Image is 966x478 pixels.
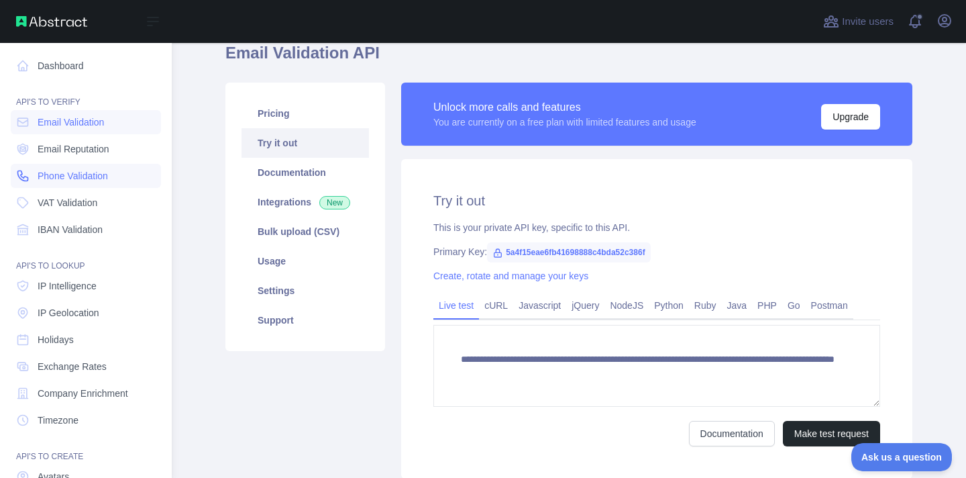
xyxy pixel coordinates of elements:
a: Holidays [11,328,161,352]
button: Make test request [783,421,880,446]
div: API'S TO LOOKUP [11,244,161,271]
a: Bulk upload (CSV) [241,217,369,246]
a: Live test [433,295,479,316]
a: Usage [241,246,369,276]
a: Email Reputation [11,137,161,161]
a: Go [782,295,806,316]
a: IP Intelligence [11,274,161,298]
a: Create, rotate and manage your keys [433,271,588,281]
a: Integrations New [241,187,369,217]
h1: Email Validation API [225,42,912,75]
a: Pricing [241,99,369,128]
span: New [319,196,350,209]
span: VAT Validation [38,196,97,209]
span: IP Geolocation [38,306,99,320]
a: PHP [752,295,782,316]
div: Unlock more calls and features [433,99,696,115]
a: Postman [806,295,853,316]
a: Support [241,305,369,335]
img: Abstract API [16,16,87,27]
a: NodeJS [604,295,649,316]
a: Exchange Rates [11,354,161,379]
a: Dashboard [11,54,161,78]
iframe: Toggle Customer Support [851,443,953,471]
h2: Try it out [433,191,880,210]
button: Upgrade [821,104,880,130]
a: Documentation [241,158,369,187]
span: Holidays [38,333,74,346]
div: Primary Key: [433,245,880,258]
span: Exchange Rates [38,360,107,373]
span: Email Validation [38,115,104,129]
div: API'S TO CREATE [11,435,161,462]
a: Documentation [689,421,775,446]
span: IBAN Validation [38,223,103,236]
span: Company Enrichment [38,387,128,400]
a: Ruby [689,295,722,316]
a: IP Geolocation [11,301,161,325]
a: Company Enrichment [11,381,161,405]
div: API'S TO VERIFY [11,81,161,107]
a: Javascript [513,295,566,316]
a: IBAN Validation [11,218,161,242]
button: Invite users [820,11,896,32]
a: Python [649,295,689,316]
a: Email Validation [11,110,161,134]
a: cURL [479,295,513,316]
a: Java [722,295,753,316]
a: VAT Validation [11,191,161,215]
span: 5a4f15eae6fb41698888c4bda52c386f [487,242,651,262]
a: Timezone [11,408,161,432]
a: jQuery [566,295,604,316]
span: Email Reputation [38,142,109,156]
div: You are currently on a free plan with limited features and usage [433,115,696,129]
a: Try it out [241,128,369,158]
div: This is your private API key, specific to this API. [433,221,880,234]
span: IP Intelligence [38,279,97,293]
span: Phone Validation [38,169,108,183]
a: Settings [241,276,369,305]
span: Timezone [38,414,78,427]
span: Invite users [842,14,894,30]
a: Phone Validation [11,164,161,188]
